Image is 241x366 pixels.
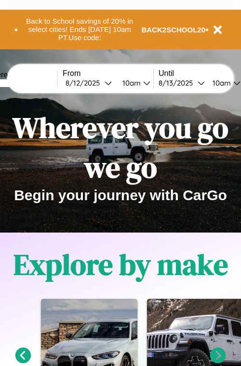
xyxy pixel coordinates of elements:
div: 10am [118,78,143,88]
button: Back to School savings of 20% in select cities! Ends [DATE] 10am PT.Use code: [18,15,142,44]
div: 8 / 12 / 2025 [66,78,105,88]
h1: Explore by make [13,245,228,284]
button: 8/12/2025 [63,78,115,88]
div: 8 / 13 / 2025 [159,78,198,88]
label: From [63,69,153,78]
div: 10am [208,78,233,88]
button: 10am [115,78,153,88]
b: BACK2SCHOOL20 [142,26,206,34]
